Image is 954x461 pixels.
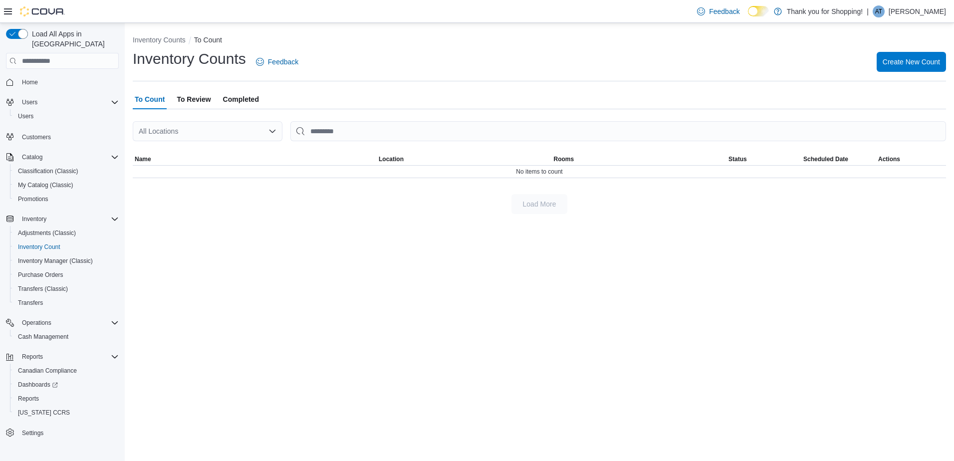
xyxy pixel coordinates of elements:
a: Classification (Classic) [14,165,82,177]
span: Completed [223,89,259,109]
span: Reports [22,353,43,361]
span: Reports [18,395,39,403]
span: Inventory [22,215,46,223]
button: Operations [18,317,55,329]
span: Users [18,96,119,108]
a: Dashboards [14,379,62,391]
button: Inventory [18,213,50,225]
span: Dark Mode [748,16,748,17]
button: Users [18,96,41,108]
span: To Count [135,89,165,109]
span: Load All Apps in [GEOGRAPHIC_DATA] [28,29,119,49]
span: Dashboards [14,379,119,391]
button: Status [726,153,801,165]
h1: Inventory Counts [133,49,246,69]
a: Cash Management [14,331,72,343]
span: Users [14,110,119,122]
span: Canadian Compliance [14,365,119,377]
a: Users [14,110,37,122]
span: Load More [523,199,556,209]
span: Settings [18,427,119,439]
span: No items to count [516,168,562,176]
button: Inventory Count [10,240,123,254]
a: Promotions [14,193,52,205]
a: Transfers (Classic) [14,283,72,295]
button: Cash Management [10,330,123,344]
button: Users [2,95,123,109]
span: Users [18,112,33,120]
p: [PERSON_NAME] [889,5,946,17]
span: Home [22,78,38,86]
span: Reports [14,393,119,405]
button: Rooms [552,153,727,165]
a: Inventory Manager (Classic) [14,255,97,267]
span: Operations [22,319,51,327]
span: Customers [22,133,51,141]
span: Classification (Classic) [14,165,119,177]
span: Scheduled Date [803,155,848,163]
span: Inventory [18,213,119,225]
a: Home [18,76,42,88]
button: Open list of options [268,127,276,135]
img: Cova [20,6,65,16]
button: Reports [2,350,123,364]
span: Inventory Count [14,241,119,253]
span: My Catalog (Classic) [18,181,73,189]
span: Transfers [18,299,43,307]
span: Transfers (Classic) [18,285,68,293]
a: [US_STATE] CCRS [14,407,74,419]
a: My Catalog (Classic) [14,179,77,191]
button: Scheduled Date [801,153,876,165]
a: Settings [18,427,47,439]
button: To Count [194,36,222,44]
button: Location [377,153,552,165]
span: Actions [878,155,900,163]
span: Home [18,76,119,88]
button: Inventory Manager (Classic) [10,254,123,268]
p: Thank you for Shopping! [787,5,863,17]
button: Inventory [2,212,123,226]
span: Transfers [14,297,119,309]
span: Catalog [18,151,119,163]
div: Adam Tottle [873,5,885,17]
span: Feedback [709,6,739,16]
span: Promotions [14,193,119,205]
span: Name [135,155,151,163]
button: Catalog [2,150,123,164]
button: Inventory Counts [133,36,186,44]
a: Inventory Count [14,241,64,253]
span: Washington CCRS [14,407,119,419]
span: Catalog [22,153,42,161]
a: Canadian Compliance [14,365,81,377]
a: Adjustments (Classic) [14,227,80,239]
input: This is a search bar. After typing your query, hit enter to filter the results lower in the page. [290,121,946,141]
span: AT [875,5,882,17]
input: Dark Mode [748,6,769,16]
button: Catalog [18,151,46,163]
button: Promotions [10,192,123,206]
span: Cash Management [14,331,119,343]
a: Customers [18,131,55,143]
a: Reports [14,393,43,405]
a: Feedback [252,52,302,72]
button: Load More [511,194,567,214]
span: Feedback [268,57,298,67]
button: Purchase Orders [10,268,123,282]
a: Dashboards [10,378,123,392]
span: My Catalog (Classic) [14,179,119,191]
span: Status [728,155,747,163]
span: To Review [177,89,211,109]
a: Feedback [693,1,743,21]
button: Customers [2,129,123,144]
button: Transfers [10,296,123,310]
span: Inventory Count [18,243,60,251]
button: Create New Count [877,52,946,72]
button: Transfers (Classic) [10,282,123,296]
span: Customers [18,130,119,143]
span: Transfers (Classic) [14,283,119,295]
span: Reports [18,351,119,363]
span: Operations [18,317,119,329]
span: Adjustments (Classic) [18,229,76,237]
button: Reports [10,392,123,406]
button: Adjustments (Classic) [10,226,123,240]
